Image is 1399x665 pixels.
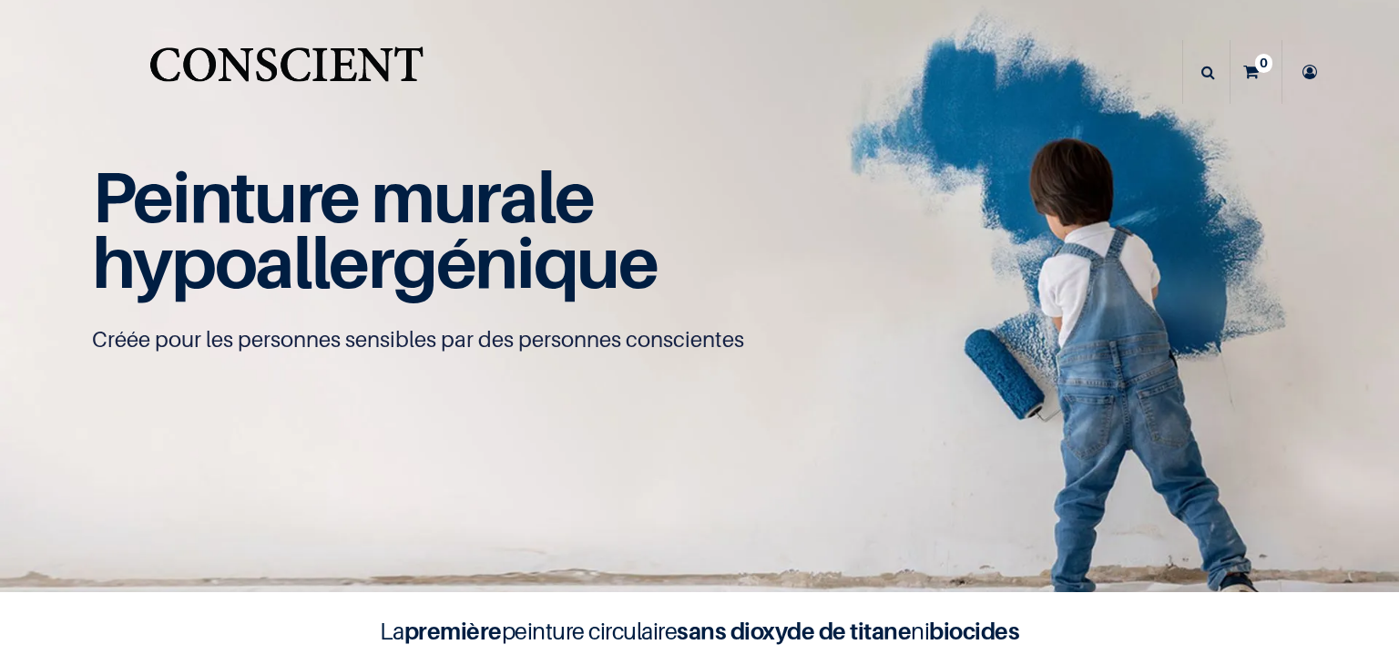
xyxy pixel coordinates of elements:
img: Conscient [146,36,427,108]
iframe: Tidio Chat [1305,547,1391,633]
b: biocides [929,617,1019,645]
b: sans dioxyde de titane [677,617,911,645]
sup: 0 [1255,54,1272,72]
span: hypoallergénique [92,220,658,304]
span: Peinture murale [92,154,594,239]
p: Créée pour les personnes sensibles par des personnes conscientes [92,325,1307,354]
a: Logo of Conscient [146,36,427,108]
b: première [404,617,502,645]
h4: La peinture circulaire ni [335,614,1064,649]
a: 0 [1231,40,1282,104]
